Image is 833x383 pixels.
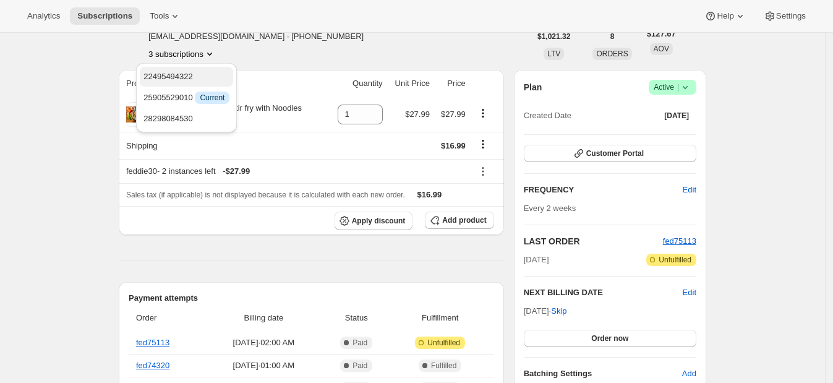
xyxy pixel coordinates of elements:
button: Order now [524,330,696,347]
span: Subscriptions [77,11,132,21]
span: - $27.99 [223,165,250,178]
span: Settings [776,11,806,21]
span: Paid [352,338,367,348]
a: fed75113 [136,338,169,347]
th: Product [119,70,328,97]
button: Skip [544,301,574,321]
th: Unit Price [387,70,434,97]
h2: FREQUENCY [524,184,683,196]
a: fed74320 [136,361,169,370]
span: Sales tax (if applicable) is not displayed because it is calculated with each new order. [126,191,405,199]
span: Current [200,93,224,103]
button: Customer Portal [524,145,696,162]
button: 22495494322 [140,67,233,87]
span: $1,021.32 [537,32,570,41]
span: Tools [150,11,169,21]
button: Product actions [148,48,216,60]
span: $16.99 [441,141,466,150]
button: Add product [425,212,493,229]
button: Shipping actions [473,137,493,151]
span: Skip [551,305,566,317]
button: Tools [142,7,189,25]
span: [EMAIL_ADDRESS][DOMAIN_NAME] · [PHONE_NUMBER] [148,30,364,43]
span: Every 2 weeks [524,204,576,213]
span: $127.67 [647,28,676,40]
th: Price [434,70,469,97]
span: Active [654,81,691,93]
h2: NEXT BILLING DATE [524,286,683,299]
span: Unfulfilled [659,255,691,265]
span: Order now [591,334,628,343]
span: Billing date [208,312,319,324]
h6: Batching Settings [524,368,682,380]
span: Fulfillment [394,312,487,324]
span: Paid [352,361,367,371]
button: Apply discount [335,212,413,230]
th: Quantity [328,70,387,97]
button: $1,021.32 [530,28,578,45]
button: 8 [603,28,622,45]
button: Product actions [473,106,493,120]
button: Settings [756,7,813,25]
span: Analytics [27,11,60,21]
button: 25905529010 InfoCurrent [140,88,233,108]
a: fed75113 [663,236,696,246]
span: [DATE] [524,254,549,266]
span: AOV [654,45,669,53]
span: Status [327,312,387,324]
span: 8 [610,32,615,41]
span: 22495494322 [143,72,193,81]
span: Add [682,368,696,380]
button: 28298084530 [140,109,233,129]
th: Shipping [119,132,328,159]
span: 28298084530 [143,114,193,123]
span: Edit [683,184,696,196]
span: Customer Portal [586,148,644,158]
span: 25905529010 [143,93,229,102]
button: Analytics [20,7,67,25]
span: $27.99 [441,110,466,119]
span: $27.99 [405,110,430,119]
span: Help [717,11,733,21]
button: Subscriptions [70,7,140,25]
span: Unfulfilled [427,338,460,348]
h2: Plan [524,81,542,93]
span: $16.99 [417,190,442,199]
span: [DATE] [664,111,689,121]
span: Fulfilled [431,361,456,371]
button: fed75113 [663,235,696,247]
button: [DATE] [657,107,696,124]
button: Edit [683,286,696,299]
span: [DATE] · 01:00 AM [208,359,319,372]
button: Help [697,7,753,25]
span: Apply discount [352,216,406,226]
span: [DATE] · 02:00 AM [208,337,319,349]
h2: Payment attempts [129,292,494,304]
button: Edit [675,180,704,200]
span: | [677,82,679,92]
span: Created Date [524,110,571,122]
div: feddie30 - 2 instances left [126,165,466,178]
span: LTV [547,49,560,58]
h2: LAST ORDER [524,235,663,247]
span: [DATE] · [524,306,567,316]
th: Order [129,304,205,332]
span: ORDERS [596,49,628,58]
span: Add product [442,215,486,225]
